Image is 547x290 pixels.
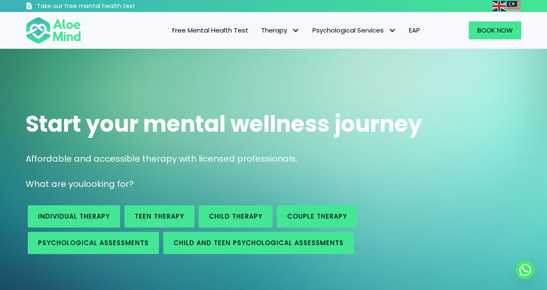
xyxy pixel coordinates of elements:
span: Psychological Services [312,26,396,35]
a: Malay [507,1,521,11]
nav: Menu [92,21,426,39]
a: Book Now [469,21,521,39]
span: Child Therapy [209,212,262,221]
a: English [492,1,507,11]
img: en [492,1,506,11]
img: Aloe mind Logo [26,16,81,44]
span: Therapy: submenu [289,24,302,37]
span: Couple therapy [287,212,347,221]
span: What are you [26,178,84,190]
img: ms [507,1,521,11]
span: Child and Teen Psychological assessments [174,238,344,247]
span: Teen Therapy [135,212,184,221]
a: Whatsapp [516,260,535,279]
span: Start your mental wellness journey [26,108,422,139]
span: looking for? [84,178,134,190]
a: Couple therapy [277,205,357,228]
a: Psychological assessments [28,232,159,254]
span: EAP [409,26,420,35]
a: EAP [403,21,426,39]
a: Psychological ServicesPsychological Services: submenu [306,21,403,39]
h3: Take our free mental health test [37,2,181,11]
span: Therapy [261,26,300,35]
span: Psychological assessments [38,238,149,247]
span: Book Now [477,26,513,35]
a: Take our free mental health test [26,2,181,12]
a: TherapyTherapy: submenu [255,21,306,39]
a: Free Mental Health Test [166,21,255,39]
a: Individual therapy [28,205,120,228]
span: Individual therapy [38,212,110,221]
a: Child Therapy [199,205,273,228]
span: Free Mental Health Test [172,26,248,35]
p: Affordable and accessible therapy with licensed professionals. [26,153,521,165]
a: Teen Therapy [124,205,194,228]
a: Child and Teen Psychological assessments [163,232,354,254]
span: Psychological Services: submenu [386,24,398,37]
